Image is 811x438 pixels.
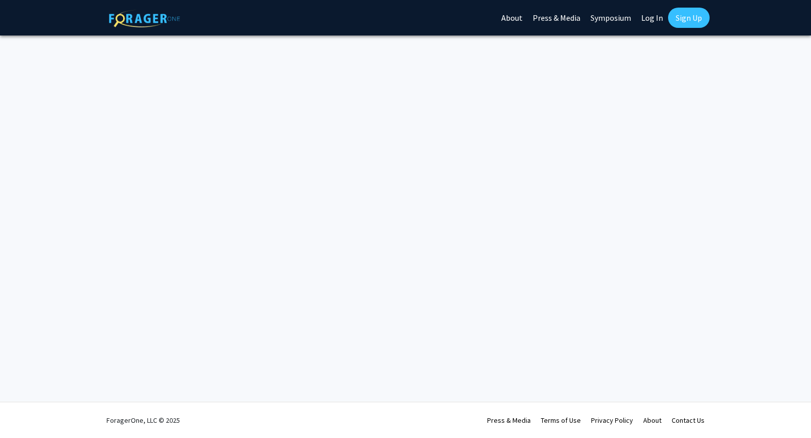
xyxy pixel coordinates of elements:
[487,416,531,425] a: Press & Media
[591,416,633,425] a: Privacy Policy
[643,416,661,425] a: About
[541,416,581,425] a: Terms of Use
[106,403,180,438] div: ForagerOne, LLC © 2025
[109,10,180,27] img: ForagerOne Logo
[672,416,705,425] a: Contact Us
[668,8,710,28] a: Sign Up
